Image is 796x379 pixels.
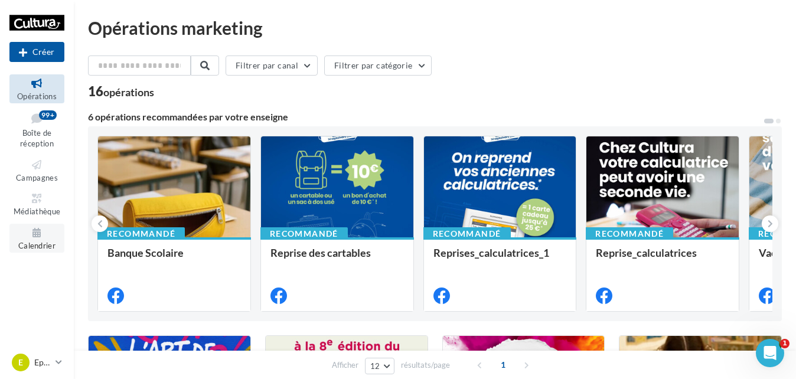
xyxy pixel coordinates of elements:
div: 16 [88,85,154,98]
span: 1 [494,355,513,374]
div: opérations [103,87,154,97]
span: Campagnes [16,173,58,182]
div: 99+ [39,110,57,120]
a: Médiathèque [9,189,64,218]
span: Calendrier [18,241,56,250]
a: Campagnes [9,156,64,185]
div: Opérations marketing [88,19,782,37]
span: Afficher [332,360,358,371]
button: Filtrer par canal [226,55,318,76]
span: E [18,357,23,368]
div: Recommandé [586,227,673,240]
span: Banque Scolaire [107,246,184,259]
button: Filtrer par catégorie [324,55,432,76]
span: 1 [780,339,790,348]
span: Médiathèque [14,207,61,216]
button: 12 [365,358,395,374]
a: Boîte de réception99+ [9,108,64,151]
span: Opérations [17,92,57,101]
div: Nouvelle campagne [9,42,64,62]
div: Recommandé [423,227,511,240]
a: Calendrier [9,224,64,253]
a: E Epinal [9,351,64,374]
div: 6 opérations recommandées par votre enseigne [88,112,763,122]
span: Boîte de réception [20,128,54,149]
div: Recommandé [260,227,348,240]
span: Reprise_calculatrices [596,246,697,259]
a: Opérations [9,74,64,103]
button: Créer [9,42,64,62]
span: Reprises_calculatrices_1 [433,246,549,259]
span: Reprise des cartables [270,246,371,259]
span: résultats/page [401,360,450,371]
p: Epinal [34,357,51,368]
div: Recommandé [97,227,185,240]
iframe: Intercom live chat [756,339,784,367]
span: 12 [370,361,380,371]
